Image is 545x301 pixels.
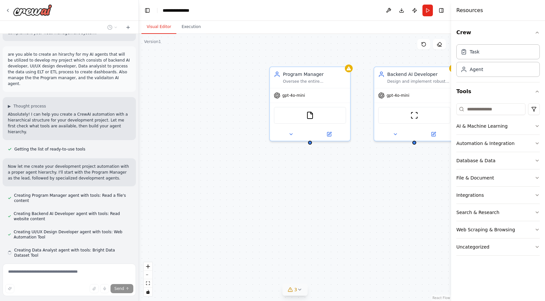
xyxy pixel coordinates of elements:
[8,51,131,87] p: are you able to create an hirarchy for my AI agents that will be utilized to develop my project w...
[163,7,195,14] nav: breadcrumb
[282,93,305,98] span: gpt-4o-mini
[144,279,152,288] button: fit view
[456,192,484,198] div: Integrations
[456,169,540,186] button: File & Document
[456,244,489,250] div: Uncategorized
[283,284,308,296] button: 3
[13,4,52,16] img: Logo
[437,6,446,15] button: Hide right sidebar
[144,288,152,296] button: toggle interactivity
[456,82,540,101] button: Tools
[456,187,540,204] button: Integrations
[5,284,14,293] button: Improve this prompt
[114,286,124,291] span: Send
[8,104,11,109] span: ▶
[14,147,85,152] span: Getting the list of ready-to-use tools
[387,79,450,84] div: Design and implement robust backend architecture for {project_name}, including APIs, microservice...
[144,262,152,271] button: zoom in
[14,193,131,203] span: Creating Program Manager agent with tools: Read a file's content
[144,262,152,296] div: React Flow controls
[14,248,131,258] span: Creating Data Analyst agent with tools: Bright Data Dataset Tool
[283,71,346,78] div: Program Manager
[456,123,508,129] div: AI & Machine Learning
[456,157,495,164] div: Database & Data
[387,93,409,98] span: gpt-4o-mini
[8,104,46,109] button: ▶Thought process
[123,23,133,31] button: Start a new chat
[14,229,131,240] span: Creating UI/UX Design Developer agent with tools: Web Automation Tool
[410,111,418,119] img: ScrapeWebsiteTool
[456,204,540,221] button: Search & Research
[456,118,540,135] button: AI & Machine Learning
[456,101,540,261] div: Tools
[415,130,452,138] button: Open in side panel
[100,284,109,293] button: Click to speak your automation idea
[144,39,161,44] div: Version 1
[456,135,540,152] button: Automation & Integration
[176,20,206,34] button: Execution
[456,23,540,42] button: Crew
[456,221,540,238] button: Web Scraping & Browsing
[311,130,347,138] button: Open in side panel
[141,20,176,34] button: Visual Editor
[456,175,494,181] div: File & Document
[456,140,515,147] div: Automation & Integration
[8,164,131,181] p: Now let me create your development project automation with a proper agent hierarchy. I'll start w...
[456,42,540,82] div: Crew
[433,296,450,300] a: React Flow attribution
[456,226,515,233] div: Web Scraping & Browsing
[14,211,131,222] span: Creating Backend AI Developer agent with tools: Read website content
[105,23,120,31] button: Switch to previous chat
[387,71,450,78] div: Backend AI Developer
[144,271,152,279] button: zoom out
[470,66,483,73] div: Agent
[90,284,99,293] button: Upload files
[8,111,131,135] p: Absolutely! I can help you create a CrewAI automation with a hierarchical structure for your deve...
[470,49,479,55] div: Task
[374,66,455,141] div: Backend AI DeveloperDesign and implement robust backend architecture for {project_name}, includin...
[283,79,346,84] div: Oversee the entire {project_name} development lifecycle, coordinate between teams, manage timelin...
[306,111,314,119] img: FileReadTool
[269,66,351,141] div: Program ManagerOversee the entire {project_name} development lifecycle, coordinate between teams,...
[456,209,499,216] div: Search & Research
[13,104,46,109] span: Thought process
[294,286,297,293] span: 3
[143,6,152,15] button: Hide left sidebar
[456,7,483,14] h4: Resources
[456,238,540,255] button: Uncategorized
[456,152,540,169] button: Database & Data
[110,284,133,293] button: Send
